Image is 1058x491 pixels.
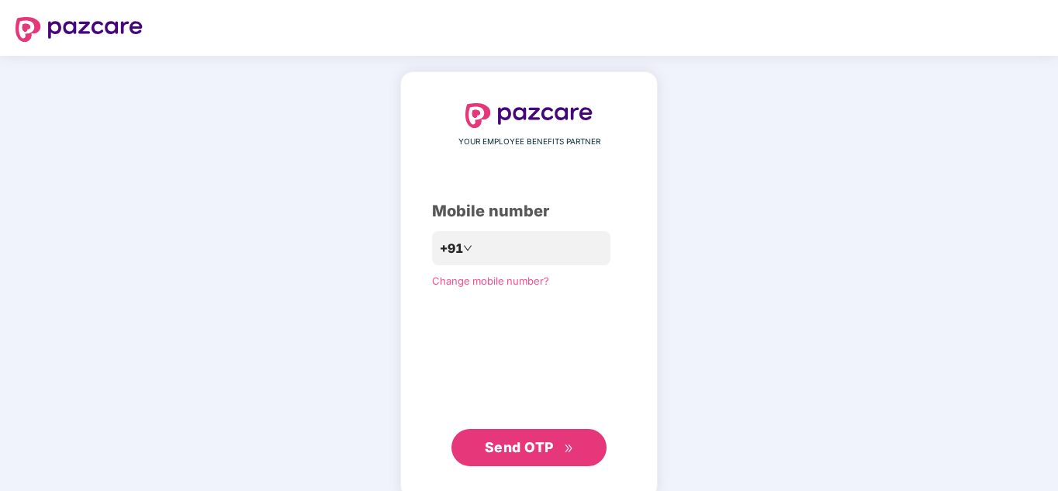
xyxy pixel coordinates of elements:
[485,439,554,455] span: Send OTP
[16,17,143,42] img: logo
[432,199,626,223] div: Mobile number
[432,275,549,287] a: Change mobile number?
[564,444,574,454] span: double-right
[451,429,607,466] button: Send OTPdouble-right
[465,103,593,128] img: logo
[440,239,463,258] span: +91
[458,136,600,148] span: YOUR EMPLOYEE BENEFITS PARTNER
[463,244,472,253] span: down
